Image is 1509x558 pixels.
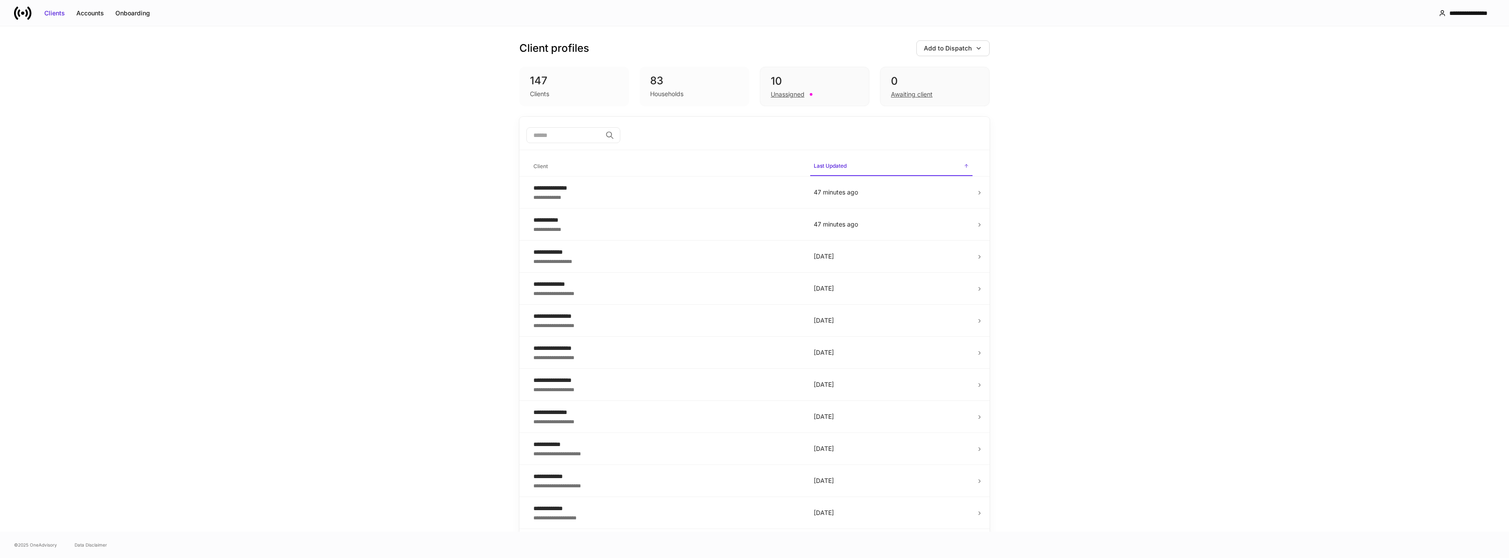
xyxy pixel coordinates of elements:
p: [DATE] [814,252,969,261]
div: Awaiting client [891,90,933,99]
h3: Client profiles [519,41,589,55]
h6: Client [533,162,548,170]
p: [DATE] [814,284,969,293]
div: 0 [891,74,979,88]
p: 47 minutes ago [814,220,969,229]
span: © 2025 OneAdvisory [14,541,57,548]
div: 10Unassigned [760,67,869,106]
p: [DATE] [814,508,969,517]
p: 47 minutes ago [814,188,969,197]
button: Add to Dispatch [916,40,990,56]
button: Onboarding [110,6,156,20]
p: [DATE] [814,412,969,421]
div: Clients [530,90,549,98]
div: Accounts [76,9,104,18]
p: [DATE] [814,444,969,453]
p: [DATE] [814,316,969,325]
button: Accounts [71,6,110,20]
button: Clients [39,6,71,20]
span: Last Updated [810,157,973,176]
a: Data Disclaimer [75,541,107,548]
div: Onboarding [115,9,150,18]
div: 0Awaiting client [880,67,990,106]
div: Unassigned [771,90,805,99]
div: 83 [650,74,739,88]
div: 10 [771,74,858,88]
p: [DATE] [814,348,969,357]
p: [DATE] [814,476,969,485]
div: Households [650,90,683,98]
span: Client [530,158,803,176]
div: Add to Dispatch [924,44,972,53]
div: 147 [530,74,619,88]
div: Clients [44,9,65,18]
h6: Last Updated [814,162,847,170]
p: [DATE] [814,380,969,389]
